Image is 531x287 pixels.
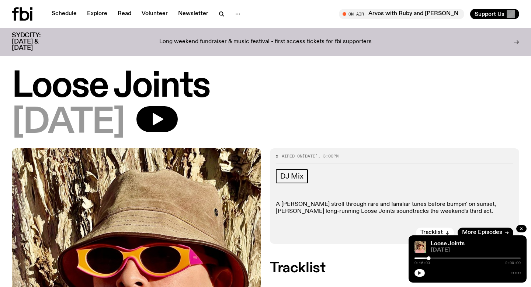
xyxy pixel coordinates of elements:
[475,11,504,17] span: Support Us
[113,9,136,19] a: Read
[416,228,454,238] button: Tracklist
[431,248,521,253] span: [DATE]
[159,39,372,45] p: Long weekend fundraiser & music festival - first access tickets for fbi supporters
[302,153,318,159] span: [DATE]
[276,169,308,183] a: DJ Mix
[458,228,513,238] a: More Episodes
[276,201,513,215] p: A [PERSON_NAME] stroll through rare and familiar tunes before bumpin' on sunset, [PERSON_NAME] lo...
[270,262,519,275] h2: Tracklist
[12,106,125,139] span: [DATE]
[280,172,303,180] span: DJ Mix
[505,261,521,265] span: 2:00:00
[282,153,302,159] span: Aired on
[462,230,502,235] span: More Episodes
[470,9,519,19] button: Support Us
[83,9,112,19] a: Explore
[137,9,172,19] a: Volunteer
[414,261,430,265] span: 0:16:03
[318,153,339,159] span: , 3:00pm
[12,32,59,51] h3: SYDCITY: [DATE] & [DATE]
[420,230,443,235] span: Tracklist
[414,241,426,253] img: Tyson stands in front of a paperbark tree wearing orange sunglasses, a suede bucket hat and a pin...
[174,9,213,19] a: Newsletter
[431,241,465,247] a: Loose Joints
[339,9,464,19] button: On AirArvos with Ruby and [PERSON_NAME]
[12,70,519,103] h1: Loose Joints
[47,9,81,19] a: Schedule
